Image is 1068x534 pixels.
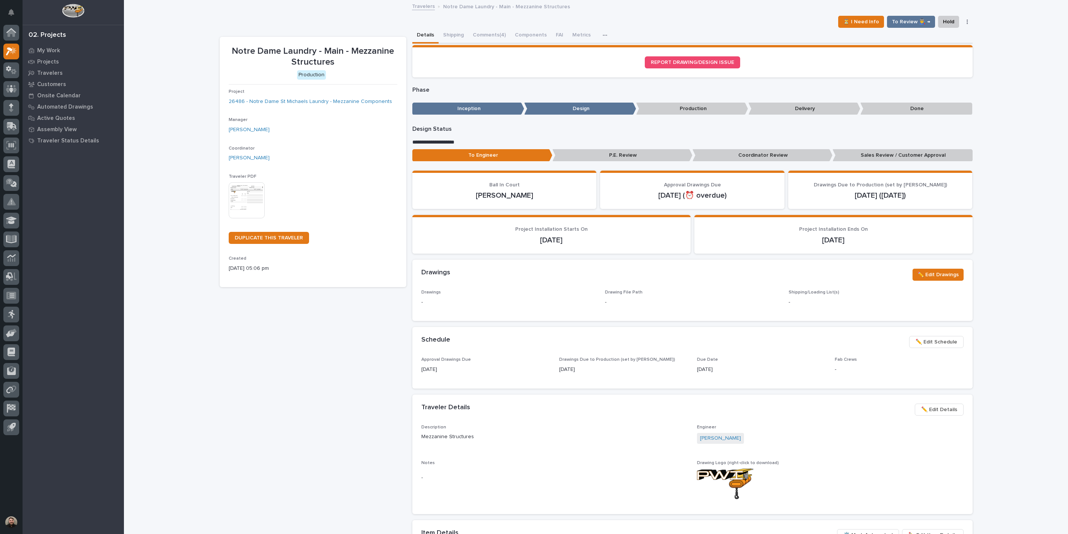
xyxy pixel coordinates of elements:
[229,126,270,134] a: [PERSON_NAME]
[37,115,75,122] p: Active Quotes
[23,79,124,90] a: Customers
[37,59,59,65] p: Projects
[23,135,124,146] a: Traveler Status Details
[789,290,839,295] span: Shipping/Loading List(s)
[23,56,124,67] a: Projects
[703,236,964,245] p: [DATE]
[29,31,66,39] div: 02. Projects
[892,17,930,26] span: To Review 👨‍🏭 →
[909,336,964,348] button: ✏️ Edit Schedule
[510,28,551,44] button: Components
[835,366,964,374] p: -
[943,17,954,26] span: Hold
[559,357,675,362] span: Drawings Due to Production (set by [PERSON_NAME])
[235,235,303,241] span: DUPLICATE THIS TRAVELER
[37,92,81,99] p: Onsite Calendar
[697,357,718,362] span: Due Date
[62,4,84,18] img: Workspace Logo
[421,461,435,465] span: Notes
[915,404,964,416] button: ✏️ Edit Details
[609,191,775,200] p: [DATE] (⏰ overdue)
[23,67,124,79] a: Travelers
[23,112,124,124] a: Active Quotes
[412,86,973,94] p: Phase
[692,149,833,162] p: Coordinator Review
[697,425,716,430] span: Engineer
[412,28,439,44] button: Details
[412,2,435,10] a: Travelers
[421,236,682,245] p: [DATE]
[421,433,688,441] p: Mezzanine Structures
[814,182,947,188] span: Drawings Due to Production (set by [PERSON_NAME])
[913,269,964,281] button: ✏️ Edit Drawings
[3,5,19,20] button: Notifications
[938,16,959,28] button: Hold
[443,2,570,10] p: Notre Dame Laundry - Main - Mezzanine Structures
[421,425,446,430] span: Description
[37,104,93,110] p: Automated Drawings
[559,366,688,374] p: [DATE]
[23,90,124,101] a: Onsite Calendar
[37,47,60,54] p: My Work
[229,174,256,179] span: Traveler PDF
[645,56,740,68] a: REPORT DRAWING/DESIGN ISSUE
[605,298,606,306] p: -
[23,101,124,112] a: Automated Drawings
[921,405,957,414] span: ✏️ Edit Details
[468,28,510,44] button: Comments (4)
[552,149,692,162] p: P.E. Review
[700,434,741,442] a: [PERSON_NAME]
[489,182,520,188] span: Ball In Court
[651,60,734,65] span: REPORT DRAWING/DESIGN ISSUE
[568,28,595,44] button: Metrics
[3,514,19,530] button: users-avatar
[229,46,397,68] p: Notre Dame Laundry - Main - Mezzanine Structures
[515,227,588,232] span: Project Installation Starts On
[636,103,748,115] p: Production
[229,89,244,94] span: Project
[297,70,326,80] div: Production
[697,469,753,499] img: wQ50V8rGjqEhnucj-HiFyirfsisYspdkynVlJz1Pelk
[916,337,957,346] span: ✏️ Edit Schedule
[887,16,935,28] button: To Review 👨‍🏭 →
[551,28,568,44] button: FAI
[835,357,857,362] span: Fab Crews
[23,45,124,56] a: My Work
[799,227,868,232] span: Project Installation Ends On
[421,298,596,306] p: -
[37,138,99,144] p: Traveler Status Details
[412,149,552,162] p: To Engineer
[421,290,441,295] span: Drawings
[412,126,973,133] p: Design Status
[421,474,688,482] p: -
[524,103,636,115] p: Design
[789,298,963,306] p: -
[421,191,588,200] p: [PERSON_NAME]
[838,16,884,28] button: ⏳ I Need Info
[229,154,270,162] a: [PERSON_NAME]
[843,17,879,26] span: ⏳ I Need Info
[797,191,964,200] p: [DATE] ([DATE])
[421,269,450,277] h2: Drawings
[697,366,826,374] p: [DATE]
[605,290,643,295] span: Drawing File Path
[748,103,860,115] p: Delivery
[9,9,19,21] div: Notifications
[421,336,450,344] h2: Schedule
[697,461,779,465] span: Drawing Logo (right-click to download)
[439,28,468,44] button: Shipping
[917,270,959,279] span: ✏️ Edit Drawings
[229,118,247,122] span: Manager
[833,149,973,162] p: Sales Review / Customer Approval
[229,146,255,151] span: Coordinator
[229,256,246,261] span: Created
[664,182,721,188] span: Approval Drawings Due
[229,98,392,106] a: 26486 - Notre Dame St Michaels Laundry - Mezzanine Components
[229,232,309,244] a: DUPLICATE THIS TRAVELER
[37,126,77,133] p: Assembly View
[229,265,397,272] p: [DATE] 05:06 pm
[37,81,66,88] p: Customers
[37,70,63,77] p: Travelers
[421,366,550,374] p: [DATE]
[860,103,972,115] p: Done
